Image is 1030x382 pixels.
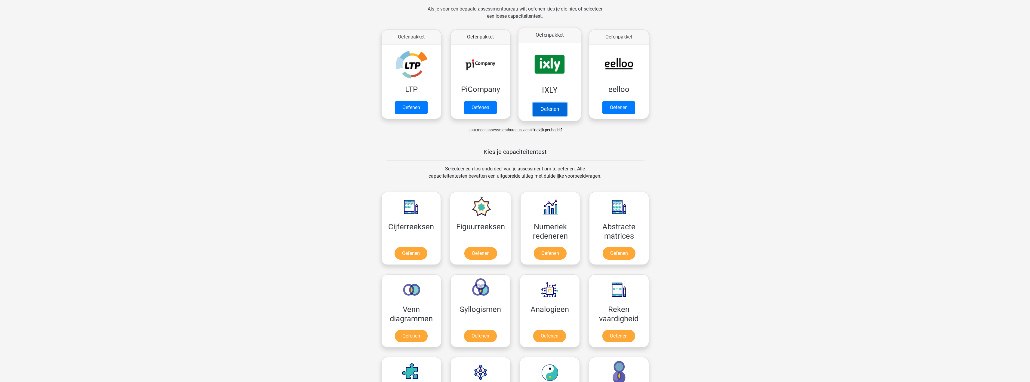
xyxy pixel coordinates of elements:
[603,247,635,260] a: Oefenen
[395,247,427,260] a: Oefenen
[602,101,635,114] a: Oefenen
[395,101,428,114] a: Oefenen
[423,165,607,187] div: Selecteer een los onderdeel van je assessment om te oefenen. Alle capaciteitentesten bevatten een...
[464,101,497,114] a: Oefenen
[533,330,566,342] a: Oefenen
[464,247,497,260] a: Oefenen
[387,148,644,155] h5: Kies je capaciteitentest
[395,330,428,342] a: Oefenen
[464,330,497,342] a: Oefenen
[469,128,530,132] span: Laat meer assessmentbureaus zien
[423,5,607,27] div: Als je voor een bepaald assessmentbureau wilt oefenen kies je die hier, of selecteer een losse ca...
[534,128,562,132] a: Bekijk per bedrijf
[602,330,635,342] a: Oefenen
[534,247,567,260] a: Oefenen
[377,121,653,133] div: of
[532,102,567,116] a: Oefenen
